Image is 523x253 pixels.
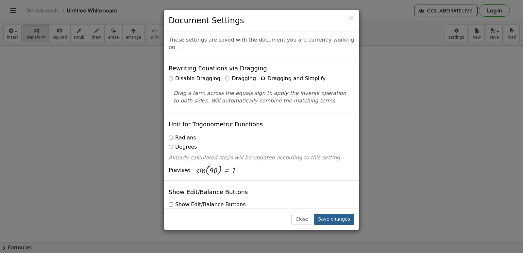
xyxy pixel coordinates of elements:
label: Show Edit/Balance Buttons [169,201,245,208]
label: Disable Dragging [169,75,220,82]
input: Disable Dragging [169,76,173,81]
input: Dragging and Simplify [261,76,265,81]
label: Dragging and Simplify [261,75,326,82]
h4: Rewriting Equations via Dragging [169,65,267,72]
label: Degrees [169,143,197,151]
span: × [348,14,354,22]
h4: Show Edit/Balance Buttons [169,189,248,195]
button: Save changes [314,214,354,225]
p: Drag a term across the equals sign to apply the inverse operation to both sides. Will automatical... [174,90,349,105]
input: Show Edit/Balance Buttons [169,202,173,207]
p: Already calculated steps will be updated according to this setting. [169,154,354,162]
span: Preview: [169,167,191,174]
div: These settings are saved with the document you are currently working on. [164,31,359,57]
h3: Document Settings [169,15,354,26]
label: Dragging [225,75,256,82]
input: Degrees [169,145,173,149]
h4: Unit for Trigonometric Functions [169,121,263,128]
input: Dragging [225,76,229,81]
button: Close [348,14,354,21]
label: Radians [169,134,196,142]
input: Radians [169,136,173,140]
button: Close [291,214,312,225]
